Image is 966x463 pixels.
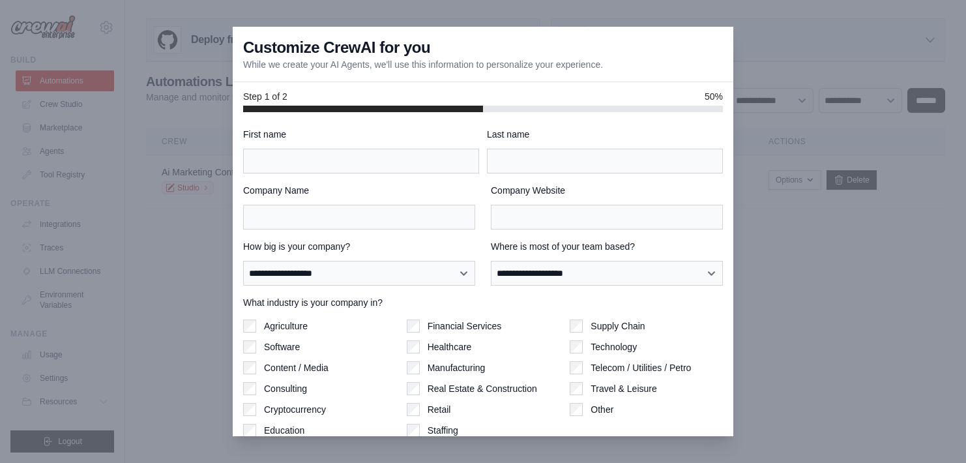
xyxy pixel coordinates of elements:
[428,424,458,437] label: Staffing
[591,382,656,395] label: Travel & Leisure
[591,361,691,374] label: Telecom / Utilities / Petro
[243,296,723,309] label: What industry is your company in?
[591,403,613,416] label: Other
[264,320,308,333] label: Agriculture
[243,58,603,71] p: While we create your AI Agents, we'll use this information to personalize your experience.
[705,90,723,103] span: 50%
[243,240,475,253] label: How big is your company?
[243,184,475,197] label: Company Name
[591,320,645,333] label: Supply Chain
[487,128,723,141] label: Last name
[591,340,637,353] label: Technology
[428,340,472,353] label: Healthcare
[243,90,287,103] span: Step 1 of 2
[264,382,307,395] label: Consulting
[428,382,537,395] label: Real Estate & Construction
[264,340,300,353] label: Software
[264,361,329,374] label: Content / Media
[243,37,430,58] h3: Customize CrewAI for you
[264,403,326,416] label: Cryptocurrency
[428,403,451,416] label: Retail
[243,128,479,141] label: First name
[428,320,502,333] label: Financial Services
[264,424,304,437] label: Education
[491,240,723,253] label: Where is most of your team based?
[491,184,723,197] label: Company Website
[428,361,486,374] label: Manufacturing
